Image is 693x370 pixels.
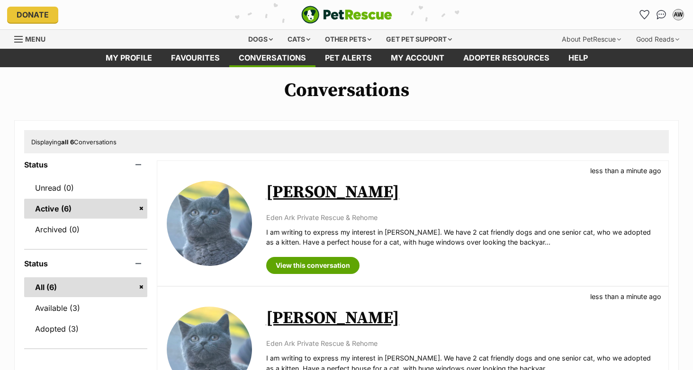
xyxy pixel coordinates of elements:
[24,277,147,297] a: All (6)
[7,7,58,23] a: Donate
[24,178,147,198] a: Unread (0)
[25,35,45,43] span: Menu
[657,10,666,19] img: chat-41dd97257d64d25036548639549fe6c8038ab92f7586957e7f3b1b290dea8141.svg
[590,166,661,176] p: less than a minute ago
[266,182,399,203] a: [PERSON_NAME]
[674,10,683,19] div: AW
[637,7,652,22] a: Favourites
[301,6,392,24] img: logo-e224e6f780fb5917bec1dbf3a21bbac754714ae5b6737aabdf751b685950b380.svg
[24,220,147,239] a: Archived (0)
[61,138,74,146] strong: all 6
[281,30,317,49] div: Cats
[24,298,147,318] a: Available (3)
[31,138,117,146] span: Displaying Conversations
[266,308,399,329] a: [PERSON_NAME]
[242,30,279,49] div: Dogs
[318,30,378,49] div: Other pets
[654,7,669,22] a: Conversations
[555,30,628,49] div: About PetRescue
[266,338,659,348] p: Eden Ark Private Rescue & Rehome
[24,160,147,169] header: Status
[266,257,360,274] a: View this conversation
[671,7,686,22] button: My account
[14,30,52,47] a: Menu
[24,199,147,219] a: Active (6)
[229,49,315,67] a: conversations
[454,49,559,67] a: Adopter resources
[559,49,597,67] a: Help
[266,227,659,247] p: I am writing to express my interest in [PERSON_NAME]. We have 2 cat friendly dogs and one senior ...
[590,291,661,301] p: less than a minute ago
[167,181,252,266] img: Taylor
[379,30,459,49] div: Get pet support
[162,49,229,67] a: Favourites
[381,49,454,67] a: My account
[24,319,147,339] a: Adopted (3)
[301,6,392,24] a: PetRescue
[24,259,147,268] header: Status
[637,7,686,22] ul: Account quick links
[266,212,659,222] p: Eden Ark Private Rescue & Rehome
[630,30,686,49] div: Good Reads
[96,49,162,67] a: My profile
[315,49,381,67] a: Pet alerts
